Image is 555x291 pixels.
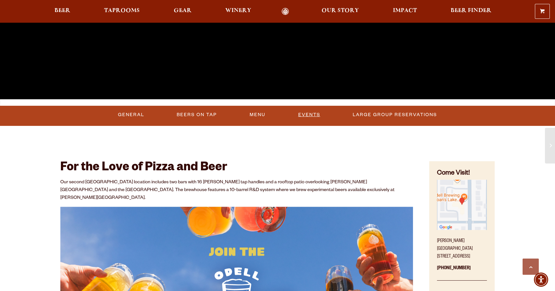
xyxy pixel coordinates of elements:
[350,107,440,122] a: Large Group Reservations
[389,8,421,15] a: Impact
[170,8,196,15] a: Gear
[317,8,363,15] a: Our Story
[437,180,487,230] img: Small thumbnail of location on map
[523,259,539,275] a: Scroll to top
[174,107,219,122] a: Beers On Tap
[247,107,268,122] a: Menu
[322,8,359,13] span: Our Story
[104,8,140,13] span: Taprooms
[451,8,491,13] span: Beer Finder
[534,273,548,287] div: Accessibility Menu
[437,234,487,261] p: [PERSON_NAME][GEOGRAPHIC_DATA] [STREET_ADDRESS]
[225,8,251,13] span: Winery
[54,8,70,13] span: Beer
[446,8,496,15] a: Beer Finder
[60,179,413,202] p: Our second [GEOGRAPHIC_DATA] location includes two bars with 16 [PERSON_NAME] tap handles and a r...
[100,8,144,15] a: Taprooms
[437,169,487,178] h4: Come Visit!
[221,8,255,15] a: Winery
[60,161,413,176] h2: For the Love of Pizza and Beer
[437,227,487,232] a: Find on Google Maps (opens in a new window)
[115,107,147,122] a: General
[273,8,297,15] a: Odell Home
[437,261,487,281] p: [PHONE_NUMBER]
[174,8,192,13] span: Gear
[50,8,75,15] a: Beer
[393,8,417,13] span: Impact
[296,107,323,122] a: Events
